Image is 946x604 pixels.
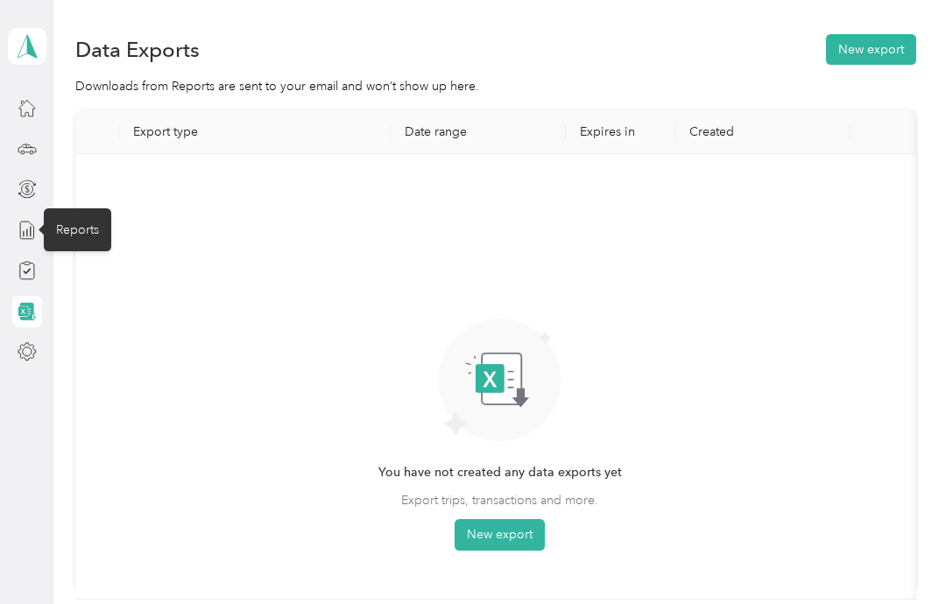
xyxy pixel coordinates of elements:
th: Export type [119,110,391,154]
h1: Data Exports [75,40,200,59]
div: Reports [44,208,111,251]
span: You have not created any data exports yet [378,463,622,482]
button: New export [455,519,545,551]
button: New export [826,34,916,65]
th: Date range [391,110,566,154]
th: Created [675,110,851,154]
span: Export trips, transactions and more. [401,491,598,509]
div: Downloads from Reports are sent to your email and won’t show up here. [75,77,916,95]
iframe: Everlance-gr Chat Button Frame [848,506,946,604]
th: Expires in [566,110,675,154]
